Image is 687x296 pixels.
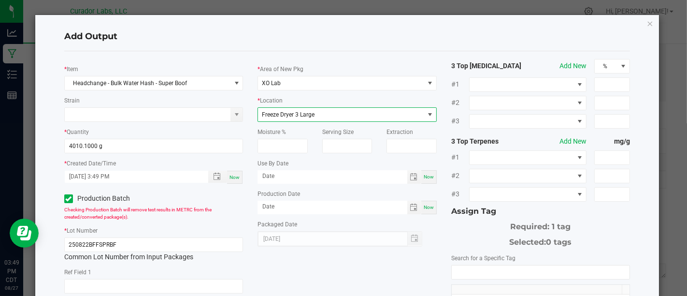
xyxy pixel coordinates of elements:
[67,65,78,74] label: Item
[64,30,630,43] h4: Add Output
[67,128,89,136] label: Quantity
[65,76,230,90] span: Headchange - Bulk Water Hash - Super Boof
[469,150,587,165] span: NO DATA FOUND
[451,136,523,147] strong: 3 Top Terpenes
[322,128,354,136] label: Serving Size
[452,266,630,279] input: NO DATA FOUND
[451,189,469,199] span: #3
[258,128,286,136] label: Moisture %
[559,136,587,147] button: Add New
[260,96,283,105] label: Location
[407,201,421,214] span: Toggle calendar
[67,159,116,168] label: Created Date/Time
[469,187,587,202] span: NO DATA FOUND
[451,254,515,263] label: Search for a Specific Tag
[594,136,630,147] strong: mg/g
[424,174,434,179] span: Now
[262,80,281,87] span: XO Lab
[64,268,91,277] label: Ref Field 1
[10,219,39,248] iframe: Resource center
[546,237,572,247] span: 0 tags
[64,193,146,204] label: Production Batch
[595,59,617,73] span: %
[65,171,198,183] input: Created Datetime
[559,61,587,71] button: Add New
[258,190,300,198] label: Production Date
[469,169,587,183] span: NO DATA FOUND
[64,207,212,220] span: Checking Production Batch will remove test results in METRC from the created/converted package(s).
[451,171,469,181] span: #2
[258,159,288,168] label: Use By Date
[407,170,421,184] span: Toggle calendar
[208,171,227,183] span: Toggle popup
[424,205,434,210] span: Now
[262,111,315,118] span: Freeze Dryer 3 Large
[67,226,98,235] label: Lot Number
[64,96,80,105] label: Strain
[451,152,469,163] span: #1
[451,98,469,108] span: #2
[451,61,523,71] strong: 3 Top [MEDICAL_DATA]
[258,170,407,182] input: Date
[258,220,297,229] label: Packaged Date
[451,79,469,89] span: #1
[64,237,243,262] div: Common Lot Number from Input Packages
[451,116,469,126] span: #3
[451,233,630,248] div: Selected:
[229,175,240,180] span: Now
[260,65,303,74] label: Area of New Pkg
[451,217,630,233] div: Required: 1 tag
[258,201,407,213] input: Date
[451,206,630,217] div: Assign Tag
[386,128,413,136] label: Extraction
